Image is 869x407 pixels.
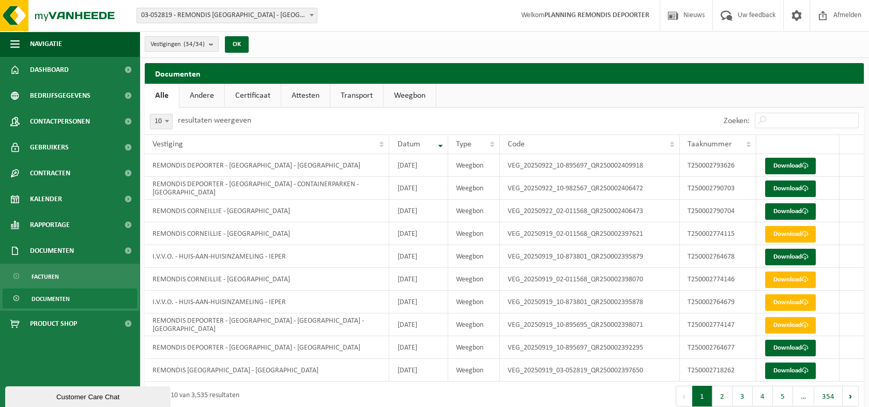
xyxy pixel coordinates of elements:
td: VEG_20250922_10-895697_QR250002409918 [500,154,680,177]
td: T250002774115 [680,222,756,245]
td: T250002774146 [680,268,756,291]
td: T250002764677 [680,336,756,359]
td: VEG_20250919_02-011568_QR250002397621 [500,222,680,245]
a: Download [765,294,816,311]
td: REMONDIS DEPOORTER - [GEOGRAPHIC_DATA] - [GEOGRAPHIC_DATA] [145,154,389,177]
td: [DATE] [389,291,448,313]
td: T250002774147 [680,313,756,336]
button: 4 [753,386,773,406]
td: Weegbon [448,291,500,313]
td: REMONDIS DEPOORTER - [GEOGRAPHIC_DATA] - [GEOGRAPHIC_DATA] - [GEOGRAPHIC_DATA] [145,313,389,336]
span: 10 [150,114,173,129]
a: Documenten [3,289,137,308]
span: Rapportage [30,212,70,238]
td: Weegbon [448,222,500,245]
td: Weegbon [448,268,500,291]
td: [DATE] [389,177,448,200]
button: 3 [733,386,753,406]
button: Vestigingen(34/34) [145,36,219,52]
span: Vestigingen [150,37,205,52]
span: Navigatie [30,31,62,57]
td: REMONDIS DEPOORTER - [GEOGRAPHIC_DATA] - CONTAINERPARKEN - [GEOGRAPHIC_DATA] [145,177,389,200]
td: [DATE] [389,359,448,382]
td: T250002764678 [680,245,756,268]
td: I.V.V.O. - HUIS-AAN-HUISINZAMELING - IEPER [145,291,389,313]
a: Download [765,226,816,243]
td: VEG_20250919_10-873801_QR250002395879 [500,245,680,268]
span: Vestiging [153,140,183,148]
td: REMONDIS DEPOORTER - [GEOGRAPHIC_DATA] - [GEOGRAPHIC_DATA] [145,336,389,359]
td: Weegbon [448,313,500,336]
span: Documenten [32,289,70,309]
span: Product Shop [30,311,77,337]
a: Download [765,340,816,356]
td: T250002793626 [680,154,756,177]
div: 1 tot 10 van 3,535 resultaten [150,387,239,405]
span: Contracten [30,160,70,186]
span: … [793,386,814,406]
td: I.V.V.O. - HUIS-AAN-HUISINZAMELING - IEPER [145,245,389,268]
td: VEG_20250919_10-873801_QR250002395878 [500,291,680,313]
span: Kalender [30,186,62,212]
td: VEG_20250919_10-895697_QR250002392295 [500,336,680,359]
td: VEG_20250922_02-011568_QR250002406473 [500,200,680,222]
a: Download [765,180,816,197]
a: Download [765,249,816,265]
button: OK [225,36,249,53]
td: [DATE] [389,313,448,336]
span: 03-052819 - REMONDIS WEST-VLAANDEREN - OOSTENDE [136,8,317,23]
td: Weegbon [448,336,500,359]
a: Download [765,158,816,174]
a: Andere [179,84,224,108]
td: [DATE] [389,222,448,245]
td: REMONDIS [GEOGRAPHIC_DATA] - [GEOGRAPHIC_DATA] [145,359,389,382]
td: [DATE] [389,245,448,268]
td: VEG_20250919_10-895695_QR250002398071 [500,313,680,336]
td: Weegbon [448,154,500,177]
button: 1 [692,386,712,406]
span: Code [508,140,525,148]
span: Bedrijfsgegevens [30,83,90,109]
button: 354 [814,386,843,406]
td: VEG_20250922_10-982567_QR250002406472 [500,177,680,200]
td: REMONDIS CORNEILLIE - [GEOGRAPHIC_DATA] [145,200,389,222]
td: [DATE] [389,200,448,222]
a: Weegbon [384,84,436,108]
a: Certificaat [225,84,281,108]
td: [DATE] [389,154,448,177]
td: REMONDIS CORNEILLIE - [GEOGRAPHIC_DATA] [145,222,389,245]
label: Zoeken: [724,117,750,125]
span: Datum [397,140,420,148]
a: Facturen [3,266,137,286]
td: VEG_20250919_02-011568_QR250002398070 [500,268,680,291]
span: 10 [150,114,172,129]
td: Weegbon [448,177,500,200]
span: Facturen [32,267,59,287]
td: [DATE] [389,336,448,359]
span: 03-052819 - REMONDIS WEST-VLAANDEREN - OOSTENDE [137,8,317,23]
td: REMONDIS CORNEILLIE - [GEOGRAPHIC_DATA] [145,268,389,291]
td: T250002764679 [680,291,756,313]
a: Attesten [281,84,330,108]
td: Weegbon [448,245,500,268]
button: 2 [712,386,733,406]
td: T250002790703 [680,177,756,200]
td: [DATE] [389,268,448,291]
span: Gebruikers [30,134,69,160]
a: Download [765,272,816,288]
button: Previous [676,386,692,406]
span: Documenten [30,238,74,264]
iframe: chat widget [5,384,173,407]
button: 5 [773,386,793,406]
a: Transport [330,84,383,108]
label: resultaten weergeven [178,116,251,125]
span: Taaknummer [688,140,732,148]
td: VEG_20250919_03-052819_QR250002397650 [500,359,680,382]
strong: PLANNING REMONDIS DEPOORTER [544,11,649,19]
td: Weegbon [448,200,500,222]
td: T250002718262 [680,359,756,382]
span: Type [456,140,471,148]
td: Weegbon [448,359,500,382]
span: Dashboard [30,57,69,83]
